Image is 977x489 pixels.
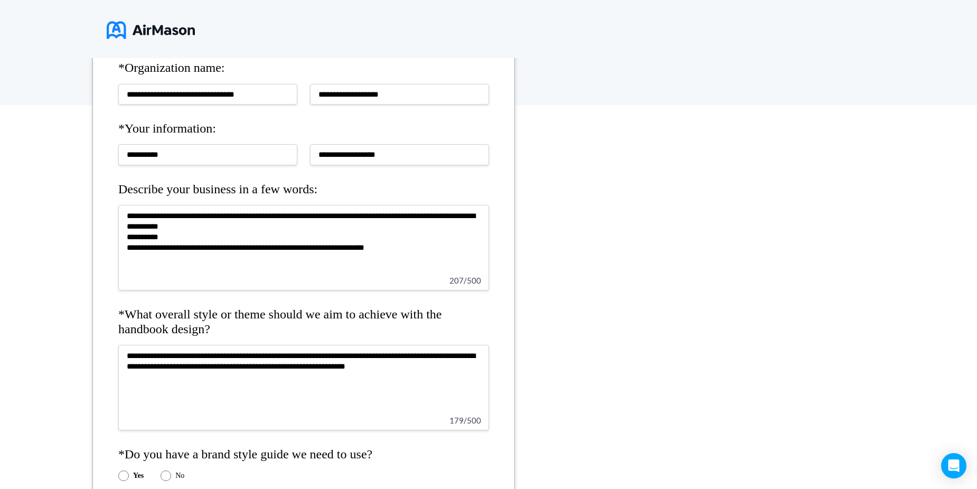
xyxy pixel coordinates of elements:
span: 207 / 500 [449,276,481,285]
label: Yes [133,472,144,480]
h4: *Organization name: [118,61,489,76]
span: 179 / 500 [449,416,481,425]
div: Open Intercom Messenger [941,453,966,478]
img: logo [107,17,195,43]
h4: *Do you have a brand style guide we need to use? [118,447,489,462]
label: No [175,472,184,480]
h4: Describe your business in a few words: [118,182,489,197]
h4: *Your information: [118,121,489,136]
h4: *What overall style or theme should we aim to achieve with the handbook design? [118,307,489,336]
